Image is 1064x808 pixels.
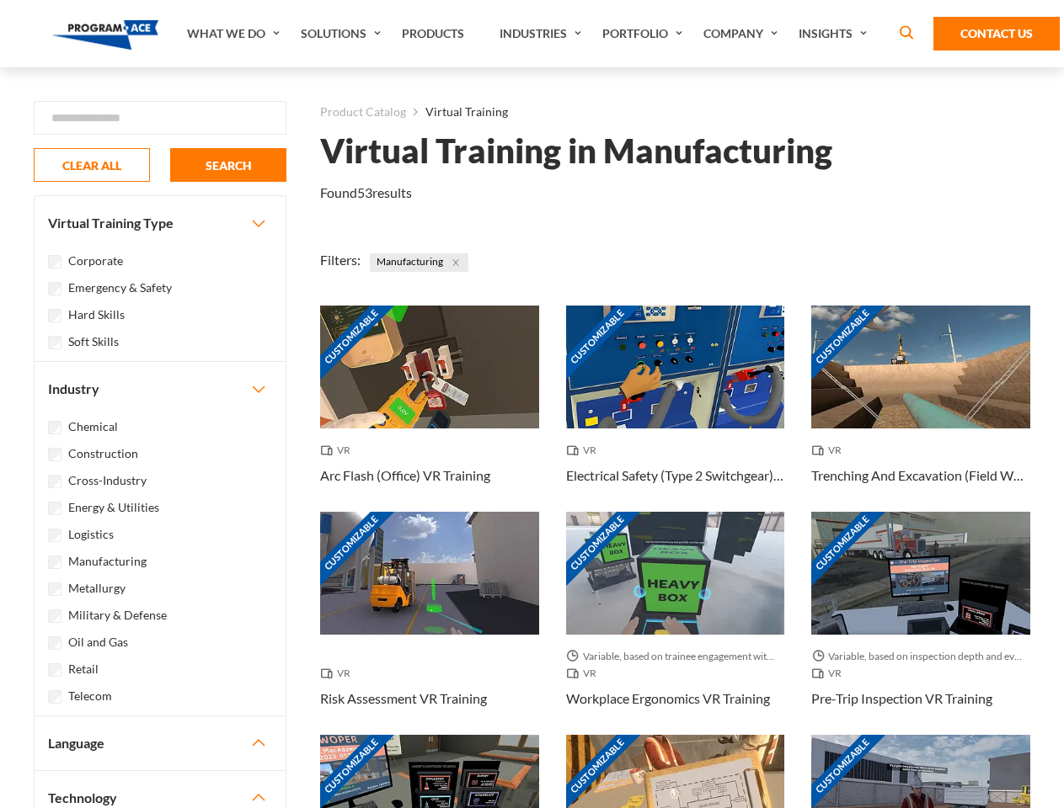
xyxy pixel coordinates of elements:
h3: Workplace Ergonomics VR Training [566,688,770,709]
button: Close [446,253,465,272]
span: VR [566,442,603,459]
label: Retail [68,660,99,678]
label: Chemical [68,417,118,436]
input: Energy & Utilities [48,502,61,515]
label: Manufacturing [68,552,147,571]
input: Corporate [48,255,61,268]
em: 53 [357,184,372,200]
button: Industry [35,362,286,416]
label: Corporate [68,252,123,270]
input: Manufacturing [48,555,61,569]
button: Language [35,716,286,770]
label: Logistics [68,525,114,544]
a: Customizable Thumbnail - Electrical Safety (Type 2 Switchgear) VR Training VR Electrical Safety (... [566,306,785,512]
img: Program-Ace [52,20,159,50]
input: Emergency & Safety [48,282,61,295]
input: Oil and Gas [48,636,61,650]
input: Metallurgy [48,582,61,596]
span: VR [320,442,357,459]
span: VR [811,442,848,459]
label: Cross-Industry [68,471,147,490]
input: Cross-Industry [48,475,61,488]
span: VR [320,665,357,682]
label: Energy & Utilities [68,498,159,517]
input: Soft Skills [48,336,61,349]
span: Manufacturing [370,253,468,272]
h3: Electrical Safety (Type 2 Switchgear) VR Training [566,465,785,486]
h3: Arc Flash (Office) VR Training [320,465,490,486]
p: Found results [320,183,412,203]
span: Variable, based on trainee engagement with exercises. [566,648,785,665]
label: Metallurgy [68,579,126,598]
label: Hard Skills [68,306,125,324]
a: Contact Us [933,17,1060,50]
button: CLEAR ALL [34,148,150,182]
h3: Trenching And Excavation (Field Work) VR Training [811,465,1030,486]
input: Retail [48,663,61,677]
label: Oil and Gas [68,633,128,651]
a: Customizable Thumbnail - Arc Flash (Office) VR Training VR Arc Flash (Office) VR Training [320,306,539,512]
input: Military & Defense [48,609,61,623]
h3: Pre-Trip Inspection VR Training [811,688,992,709]
span: VR [811,665,848,682]
label: Telecom [68,687,112,705]
a: Customizable Thumbnail - Trenching And Excavation (Field Work) VR Training VR Trenching And Excav... [811,306,1030,512]
input: Logistics [48,529,61,542]
span: Filters: [320,252,361,268]
label: Military & Defense [68,606,167,625]
span: VR [566,665,603,682]
a: Customizable Thumbnail - Risk Assessment VR Training VR Risk Assessment VR Training [320,512,539,735]
label: Soft Skills [68,332,119,351]
span: Variable, based on inspection depth and event interaction. [811,648,1030,665]
input: Chemical [48,421,61,434]
h3: Risk Assessment VR Training [320,688,487,709]
input: Telecom [48,690,61,704]
nav: breadcrumb [320,101,1030,123]
a: Product Catalog [320,101,406,123]
label: Construction [68,444,138,463]
button: Virtual Training Type [35,196,286,250]
li: Virtual Training [406,101,508,123]
input: Hard Skills [48,309,61,322]
input: Construction [48,448,61,461]
label: Emergency & Safety [68,279,172,297]
h1: Virtual Training in Manufacturing [320,136,832,166]
a: Customizable Thumbnail - Pre-Trip Inspection VR Training Variable, based on inspection depth and ... [811,512,1030,735]
a: Customizable Thumbnail - Workplace Ergonomics VR Training Variable, based on trainee engagement w... [566,512,785,735]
